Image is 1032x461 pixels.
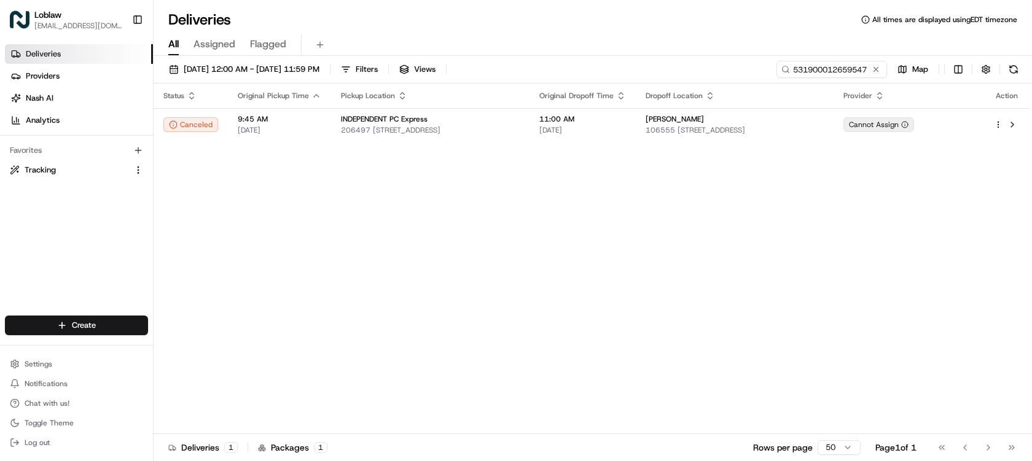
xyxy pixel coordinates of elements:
[872,15,1017,25] span: All times are displayed using EDT timezone
[26,71,60,82] span: Providers
[184,64,319,75] span: [DATE] 12:00 AM - [DATE] 11:59 PM
[314,442,327,453] div: 1
[163,61,325,78] button: [DATE] 12:00 AM - [DATE] 11:59 PM
[5,395,148,412] button: Chat with us!
[193,37,235,52] span: Assigned
[341,125,520,135] span: 206497 [STREET_ADDRESS]
[5,110,153,130] a: Analytics
[5,5,127,34] button: LoblawLoblaw[EMAIL_ADDRESS][DOMAIN_NAME]
[539,125,626,135] span: [DATE]
[912,64,928,75] span: Map
[163,117,218,132] button: Canceled
[1005,61,1022,78] button: Refresh
[414,64,436,75] span: Views
[335,61,383,78] button: Filters
[994,91,1020,101] div: Action
[238,125,321,135] span: [DATE]
[843,117,914,132] button: Cannot Assign
[5,375,148,392] button: Notifications
[258,441,327,454] div: Packages
[238,91,309,101] span: Original Pickup Time
[10,165,128,176] a: Tracking
[163,91,184,101] span: Status
[26,93,53,104] span: Nash AI
[875,441,917,454] div: Page 1 of 1
[843,91,872,101] span: Provider
[72,320,96,331] span: Create
[168,10,231,29] h1: Deliveries
[646,91,703,101] span: Dropoff Location
[5,414,148,432] button: Toggle Theme
[25,438,50,447] span: Log out
[5,88,153,108] a: Nash AI
[168,37,179,52] span: All
[356,64,378,75] span: Filters
[238,114,321,124] span: 9:45 AM
[5,316,148,335] button: Create
[168,441,238,454] div: Deliveries
[753,441,813,454] p: Rows per page
[26,48,61,60] span: Deliveries
[5,355,148,373] button: Settings
[224,442,238,453] div: 1
[5,66,153,86] a: Providers
[34,9,61,21] button: Loblaw
[776,61,887,78] input: Type to search
[25,165,56,176] span: Tracking
[539,114,626,124] span: 11:00 AM
[394,61,441,78] button: Views
[26,115,60,126] span: Analytics
[892,61,934,78] button: Map
[5,44,153,64] a: Deliveries
[34,21,122,31] button: [EMAIL_ADDRESS][DOMAIN_NAME]
[250,37,286,52] span: Flagged
[5,160,148,180] button: Tracking
[5,141,148,160] div: Favorites
[25,398,69,408] span: Chat with us!
[539,91,614,101] span: Original Dropoff Time
[341,114,428,124] span: INDEPENDENT PC Express
[25,418,74,428] span: Toggle Theme
[646,125,824,135] span: 106555 [STREET_ADDRESS]
[25,359,52,369] span: Settings
[646,114,704,124] span: [PERSON_NAME]
[25,379,68,389] span: Notifications
[10,10,29,29] img: Loblaw
[341,91,395,101] span: Pickup Location
[5,434,148,451] button: Log out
